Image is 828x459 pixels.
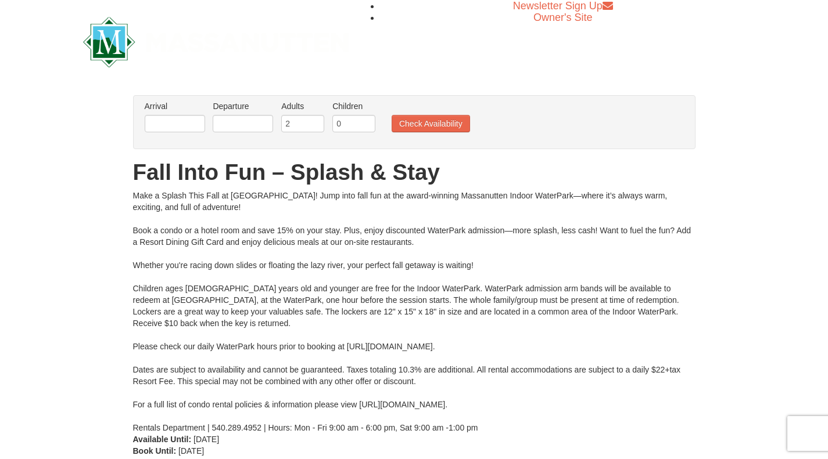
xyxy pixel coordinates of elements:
strong: Book Until: [133,446,177,456]
div: Make a Splash This Fall at [GEOGRAPHIC_DATA]! Jump into fall fun at the award-winning Massanutten... [133,190,696,433]
label: Departure [213,100,273,112]
strong: Available Until: [133,435,192,444]
a: Massanutten Resort [83,27,349,54]
h1: Fall Into Fun – Splash & Stay [133,161,696,184]
label: Arrival [145,100,205,112]
label: Adults [281,100,324,112]
span: [DATE] [193,435,219,444]
a: Owner's Site [533,12,592,23]
img: Massanutten Resort Logo [83,17,349,67]
button: Check Availability [392,115,470,132]
span: [DATE] [178,446,204,456]
label: Children [332,100,375,112]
